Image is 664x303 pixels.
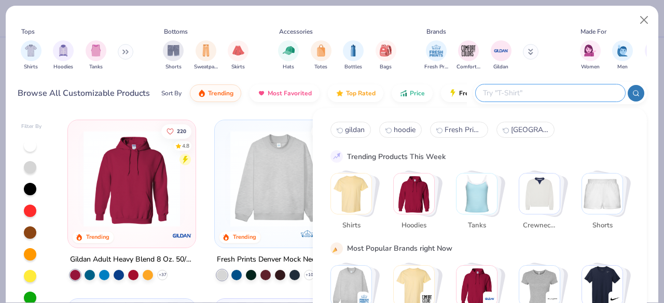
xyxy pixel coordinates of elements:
div: filter for Women [580,40,601,71]
img: trending.gif [198,89,206,97]
img: Men Image [617,45,628,56]
span: Shirts [334,220,368,230]
div: filter for Skirts [228,40,248,71]
button: Stack Card Button Shorts [582,173,629,235]
div: Made For [580,27,606,36]
span: Gildan [493,63,508,71]
button: Stack Card Button Tanks [456,173,504,235]
button: filter button [163,40,184,71]
img: Crewnecks [519,174,560,214]
img: Shorts [582,174,622,214]
button: Close [634,10,654,30]
button: Top Rated [328,84,383,102]
div: filter for Gildan [491,40,511,71]
span: Top Rated [346,89,376,97]
button: filter button [228,40,248,71]
button: Fresh Prints San Diego Open Heavyweight Sweatpants2 [430,122,488,138]
button: filter button [491,40,511,71]
img: Tanks [457,174,497,214]
span: Hats [283,63,294,71]
img: Bags Image [380,45,391,56]
div: Fresh Prints Denver Mock Neck Heavyweight Sweatshirt [217,253,340,266]
button: filter button [278,40,299,71]
span: Bottles [344,63,362,71]
div: 4.8 [182,142,189,150]
button: filter button [53,40,74,71]
img: Skirts Image [232,45,244,56]
div: filter for Fresh Prints [424,40,448,71]
img: TopRated.gif [336,89,344,97]
button: filter button [580,40,601,71]
div: filter for Hoodies [53,40,74,71]
div: filter for Hats [278,40,299,71]
div: Filter By [21,123,42,131]
div: filter for Sweatpants [194,40,218,71]
span: hoodie [394,125,416,135]
div: filter for Tanks [86,40,106,71]
div: filter for Totes [311,40,331,71]
button: filter button [424,40,448,71]
button: Stack Card Button Shirts [330,173,378,235]
input: Try "T-Shirt" [482,87,618,99]
button: Most Favorited [250,84,320,102]
button: Like [312,124,339,138]
img: Totes Image [315,45,327,56]
div: filter for Comfort Colors [457,40,480,71]
div: Browse All Customizable Products [18,87,150,99]
div: filter for Men [612,40,633,71]
span: Price [410,89,425,97]
button: Fresh Prints Flash [441,84,561,102]
button: filter button [21,40,41,71]
img: trend_line.gif [332,152,341,161]
div: Gildan Adult Heavy Blend 8 Oz. 50/50 Hooded Sweatshirt [70,253,193,266]
img: most_fav.gif [257,89,266,97]
span: Shorts [165,63,182,71]
span: Shirts [24,63,38,71]
img: 01756b78-01f6-4cc6-8d8a-3c30c1a0c8ac [78,131,185,227]
span: Most Favorited [268,89,312,97]
img: Fresh Prints Image [428,43,444,59]
span: Comfort Colors [457,63,480,71]
span: 220 [177,128,186,134]
span: Trending [208,89,233,97]
img: Bottles Image [348,45,359,56]
div: Sort By [161,89,182,98]
img: Hoodies Image [58,45,69,56]
span: Men [617,63,628,71]
img: Tanks Image [90,45,102,56]
button: filter button [194,40,218,71]
img: Shorts Image [168,45,179,56]
button: denver3 [496,122,555,138]
img: flash.gif [449,89,457,97]
button: filter button [343,40,364,71]
span: Hoodies [53,63,73,71]
img: f5d85501-0dbb-4ee4-b115-c08fa3845d83 [225,131,332,227]
div: Tops [21,27,35,36]
span: Sweatpants [194,63,218,71]
button: filter button [376,40,396,71]
span: + 37 [158,272,166,278]
button: filter button [612,40,633,71]
button: filter button [457,40,480,71]
button: filter button [86,40,106,71]
span: Bags [380,63,392,71]
span: Skirts [231,63,245,71]
span: Tanks [460,220,493,230]
span: gildan [345,125,365,135]
div: filter for Bags [376,40,396,71]
div: Accessories [279,27,313,36]
div: filter for Shorts [163,40,184,71]
button: Trending [190,84,241,102]
div: Brands [426,27,446,36]
img: Shirts Image [25,45,37,56]
span: Women [581,63,600,71]
img: Hoodies [394,174,434,214]
button: hoodie1 [379,122,422,138]
span: Fresh Prints Flash [459,89,513,97]
div: Most Popular Brands right Now [347,243,452,254]
button: filter button [311,40,331,71]
span: Fresh Prints [424,63,448,71]
img: Hats Image [283,45,295,56]
div: filter for Bottles [343,40,364,71]
img: a164e800-7022-4571-a324-30c76f641635 [185,131,292,227]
